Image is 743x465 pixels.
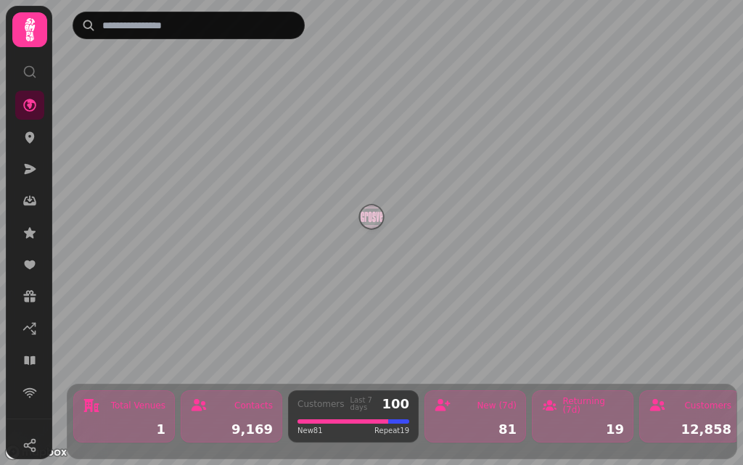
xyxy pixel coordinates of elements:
div: Last 7 days [350,397,377,411]
div: Total Venues [111,401,165,410]
span: New 81 [297,425,323,436]
div: Returning (7d) [562,397,624,414]
div: Contacts [234,401,273,410]
div: 12,858 [649,423,731,436]
a: Mapbox logo [4,444,68,461]
div: 1 [83,423,165,436]
div: 81 [434,423,517,436]
div: 100 [382,398,409,411]
div: Map marker [360,205,383,233]
div: 19 [541,423,624,436]
div: Customers [297,400,345,408]
div: New (7d) [477,401,517,410]
button: The Grosvenor [360,205,383,229]
span: Repeat 19 [374,425,409,436]
div: 9,169 [190,423,273,436]
div: Customers [684,401,731,410]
